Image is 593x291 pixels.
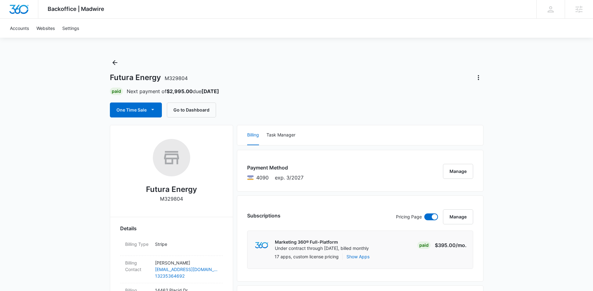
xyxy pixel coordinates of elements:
p: $395.00 [435,241,467,249]
h2: Futura Energy [146,184,197,195]
span: exp. 3/2027 [275,174,304,181]
h1: Futura Energy [110,73,188,82]
h3: Payment Method [247,164,304,171]
div: Billing TypeStripe [120,237,223,256]
span: Details [120,225,137,232]
dt: Billing Type [125,241,150,247]
button: Billing [247,125,259,145]
img: marketing360Logo [255,242,268,249]
button: Manage [443,209,473,224]
strong: [DATE] [201,88,219,94]
p: M329804 [160,195,183,203]
button: Task Manager [266,125,295,145]
p: Under contract through [DATE], billed monthly [275,245,369,251]
span: Backoffice | Madwire [48,6,104,12]
button: Actions [473,73,483,83]
span: Visa ending with [256,174,269,181]
button: Back [110,58,120,68]
p: Stripe [155,241,218,247]
p: Marketing 360® Full-Platform [275,239,369,245]
div: Paid [110,88,123,95]
p: [PERSON_NAME] [155,260,218,266]
a: Websites [33,19,59,38]
div: Paid [417,241,431,249]
a: 13235364692 [155,273,218,279]
span: M329804 [165,75,188,81]
strong: $2,995.00 [167,88,193,94]
p: Pricing Page [396,213,422,220]
div: Billing Contact[PERSON_NAME][EMAIL_ADDRESS][DOMAIN_NAME]13235364692 [120,256,223,283]
button: Show Apps [346,253,369,260]
h3: Subscriptions [247,212,280,219]
button: Go to Dashboard [167,103,216,117]
dt: Billing Contact [125,260,150,273]
span: /mo. [456,242,467,248]
button: Manage [443,164,473,179]
a: Settings [59,19,83,38]
a: Accounts [6,19,33,38]
button: One Time Sale [110,103,162,117]
p: Next payment of due [127,88,219,95]
a: [EMAIL_ADDRESS][DOMAIN_NAME] [155,266,218,273]
p: 17 apps, custom license pricing [275,253,339,260]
